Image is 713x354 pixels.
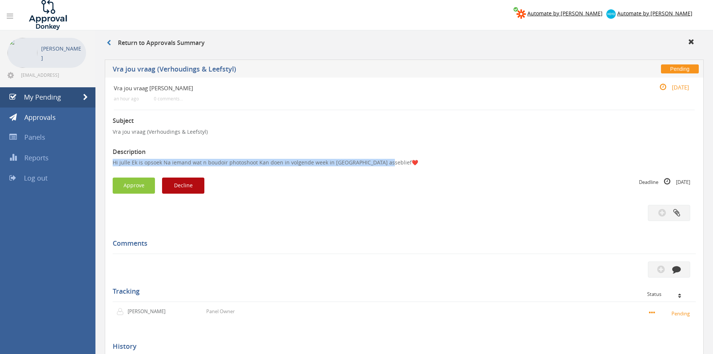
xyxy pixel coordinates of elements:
h4: Vra jou vraag [PERSON_NAME] [114,85,598,91]
small: an hour ago [114,96,139,102]
p: Hi julle Ek is opsoek Na iemand wat n boudoir photoshoot Kan doen in volgende week in [GEOGRAPHIC... [113,159,696,166]
button: Approve [113,178,155,194]
small: Pending [649,309,692,317]
span: Panels [24,133,45,142]
h5: Comments [113,240,690,247]
span: [EMAIL_ADDRESS][DOMAIN_NAME] [21,72,85,78]
span: Automate by [PERSON_NAME] [527,10,603,17]
p: [PERSON_NAME] [128,308,171,315]
h5: Tracking [113,288,690,295]
img: user-icon.png [116,308,128,315]
span: Reports [24,153,49,162]
h5: History [113,343,690,350]
h3: Subject [113,118,696,124]
img: zapier-logomark.png [517,9,526,19]
h3: Return to Approvals Summary [107,40,205,46]
h3: Description [113,149,696,155]
small: Deadline [DATE] [639,178,690,186]
span: Pending [661,64,699,73]
img: xero-logo.png [606,9,616,19]
p: Panel Owner [206,308,235,315]
span: Approvals [24,113,56,122]
span: Log out [24,173,48,182]
small: 0 comments... [154,96,183,102]
div: Status [647,291,690,297]
button: Decline [162,178,204,194]
span: My Pending [24,93,61,102]
h5: Vra jou vraag (Verhoudings & Leefstyl) [113,66,522,75]
span: Automate by [PERSON_NAME] [617,10,692,17]
small: [DATE] [652,83,689,91]
p: Vra jou vraag (Verhoudings & Leefstyl) [113,128,696,136]
p: [PERSON_NAME] [41,44,82,63]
